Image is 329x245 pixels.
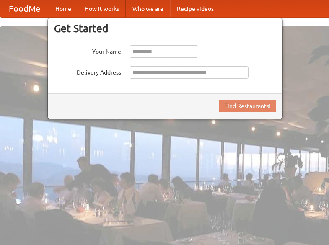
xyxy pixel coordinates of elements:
[54,22,276,35] h3: Get Started
[54,66,121,77] label: Delivery Address
[126,0,170,17] a: Who we are
[54,45,121,56] label: Your Name
[170,0,220,17] a: Recipe videos
[0,0,49,17] a: FoodMe
[49,0,78,17] a: Home
[219,100,276,112] button: Find Restaurants!
[78,0,126,17] a: How it works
